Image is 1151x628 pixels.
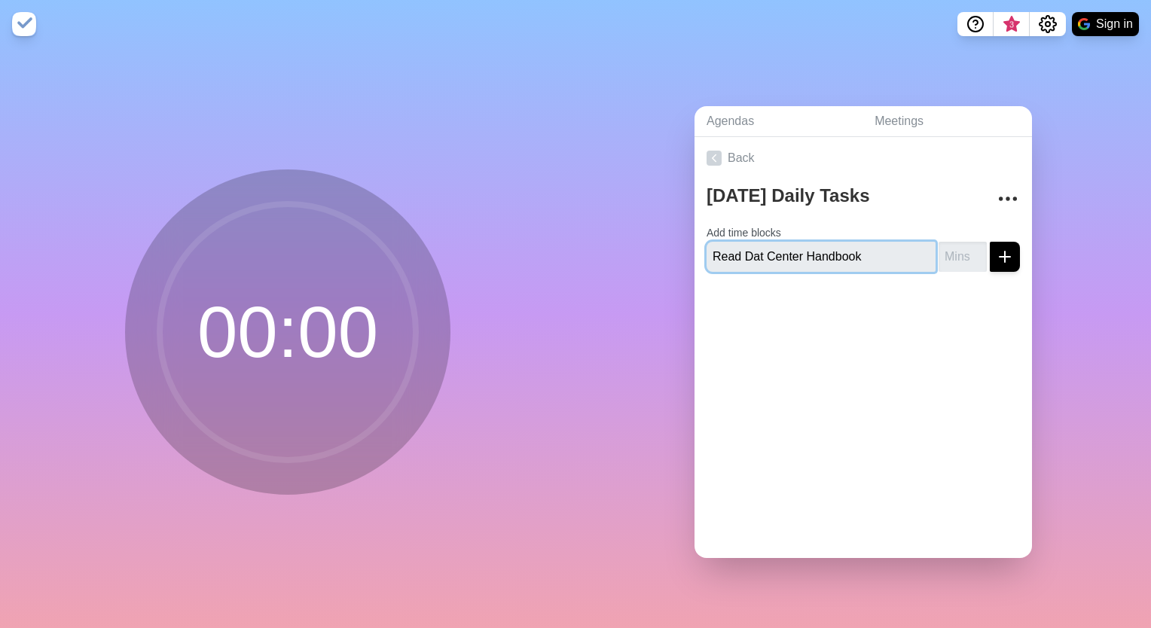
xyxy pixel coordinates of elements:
input: Mins [939,242,987,272]
span: 3 [1006,19,1018,31]
label: Add time blocks [707,227,781,239]
a: Back [695,137,1032,179]
button: More [993,184,1023,214]
button: Sign in [1072,12,1139,36]
input: Name [707,242,936,272]
button: Settings [1030,12,1066,36]
img: timeblocks logo [12,12,36,36]
img: google logo [1078,18,1090,30]
a: Meetings [862,106,1032,137]
button: Help [957,12,994,36]
button: What’s new [994,12,1030,36]
a: Agendas [695,106,862,137]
